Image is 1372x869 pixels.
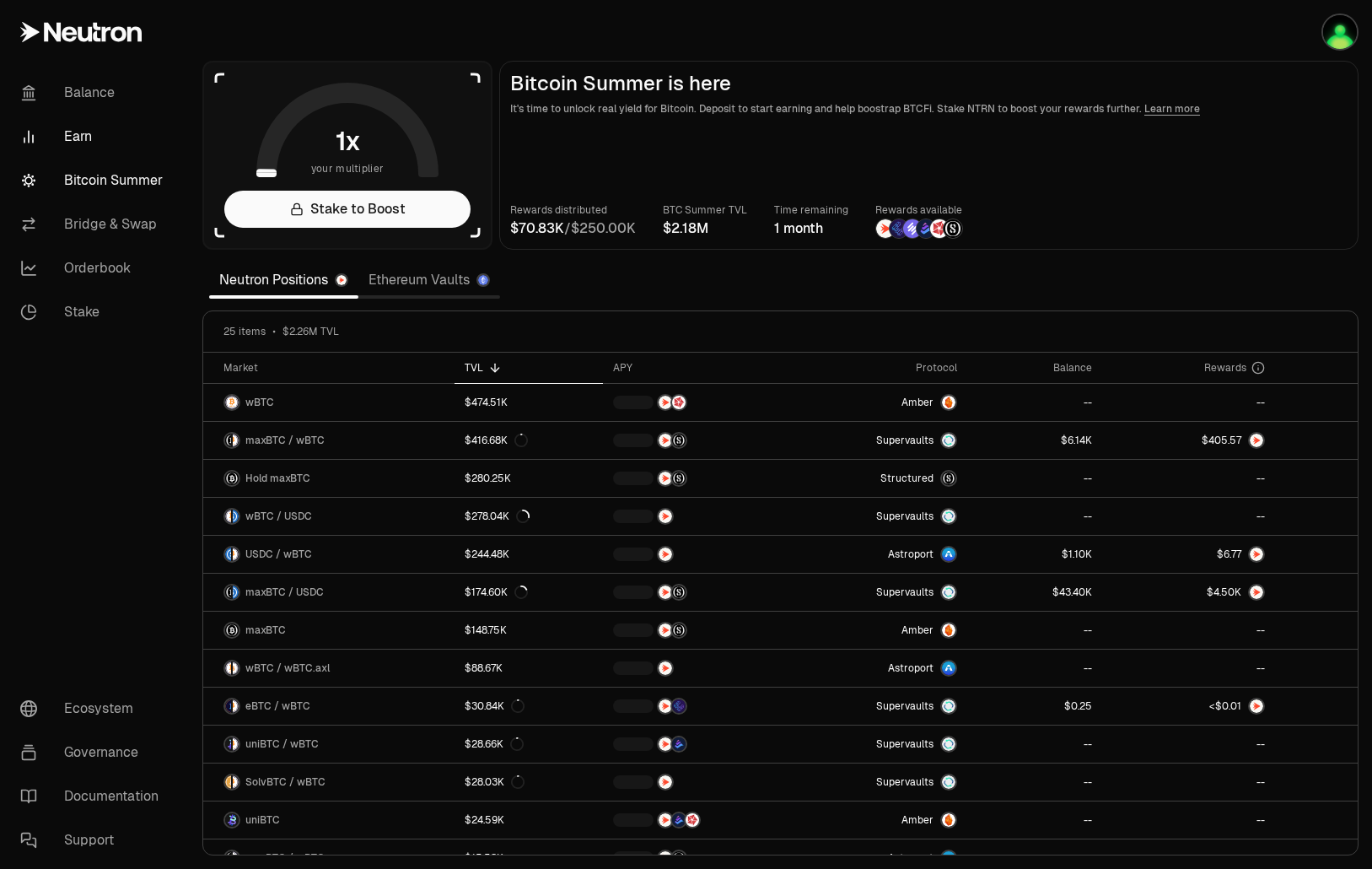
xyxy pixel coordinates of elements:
a: -- [1102,612,1276,649]
span: Amber [901,396,933,409]
a: $30.84K [455,688,603,725]
p: It's time to unlock real yield for Bitcoin. Deposit to start earning and help boostrap BTCFi. Sta... [510,100,1348,117]
span: Supervaults [876,775,933,789]
span: Supervaults [876,434,933,447]
img: maxBTC Logo [225,851,231,865]
a: Documentation [7,775,182,818]
a: -- [967,612,1102,649]
a: wBTC LogoUSDC LogowBTC / USDC [203,498,455,535]
div: $280.25K [465,472,511,485]
a: NTRN [603,498,791,535]
img: maxBTC Logo [225,434,231,447]
img: Supervaults [942,586,955,599]
img: SolvBTC Logo [225,775,231,789]
a: $244.48K [455,536,603,573]
div: $174.60K [465,586,528,599]
a: uniBTC LogouniBTC [203,802,455,839]
a: AmberAmber [791,802,967,839]
span: Hold maxBTC [245,472,310,485]
span: $2.26M TVL [282,325,339,338]
a: Ecosystem [7,687,182,731]
div: $28.66K [465,737,524,751]
img: NTRN [659,813,672,827]
img: wBTC Logo [233,434,239,447]
span: USDC / wBTC [245,548,312,561]
img: USDC Logo [225,548,231,561]
h2: Bitcoin Summer is here [510,72,1348,95]
div: $24.59K [465,813,504,827]
a: SolvBTC LogowBTC LogoSolvBTC / wBTC [203,764,455,801]
img: wBTC Logo [233,548,239,561]
a: NTRNStructured Points [603,422,791,459]
img: EtherFi Points [672,699,686,713]
img: Structured Points [672,851,686,865]
img: wBTC Logo [225,396,239,409]
a: Stake to Boost [224,191,471,228]
a: NTRNStructured Points [603,612,791,649]
a: $148.75K [455,612,603,649]
a: Astroport [791,536,967,573]
img: Ethereum Logo [478,275,488,285]
img: USDC Logo [233,510,239,523]
button: NTRNStructured Points [613,470,781,487]
a: Orderbook [7,246,182,290]
img: NTRN [659,434,672,447]
button: NTRNStructured Points [613,584,781,601]
img: Structured Points [944,219,962,238]
a: NTRNEtherFi Points [603,688,791,725]
span: Supervaults [876,586,933,599]
span: wBTC / wBTC.axl [245,661,330,675]
a: -- [1102,802,1276,839]
img: wBTC Logo [233,737,239,751]
img: NTRN [659,661,672,675]
img: EtherFi Points [890,219,908,238]
a: maxBTC LogowBTC LogomaxBTC / wBTC [203,422,455,459]
img: eBTC Logo [225,699,231,713]
img: NTRN [659,396,672,409]
a: -- [1102,460,1276,497]
a: NTRN [603,764,791,801]
a: NTRN Logo [1102,536,1276,573]
button: NTRNStructured Points [613,622,781,639]
div: Balance [977,361,1092,375]
span: uniBTC [245,813,280,827]
a: $28.03K [455,764,603,801]
a: Stake [7,290,182,334]
button: NTRNStructured Points [613,432,781,449]
p: BTC Summer TVL [663,202,747,219]
span: Astroport [888,548,933,561]
a: Ethereum Vaults [358,263,500,297]
a: $474.51K [455,384,603,421]
span: maxBTC / wBTC [245,434,325,447]
a: $174.60K [455,574,603,611]
a: NTRN Logo [1102,422,1276,459]
img: Neutron Logo [336,275,347,285]
img: wBTC Logo [233,699,239,713]
button: NTRN [613,660,781,677]
span: uniBTC / wBTC [245,737,319,751]
a: SupervaultsSupervaults [791,498,967,535]
a: Learn more [1144,102,1200,116]
span: Astroport [888,851,933,865]
a: StructuredmaxBTC [791,460,967,497]
a: $416.68K [455,422,603,459]
img: USDC Logo [233,586,239,599]
img: Oldbloom [1323,15,1357,49]
a: NTRNStructured Points [603,460,791,497]
img: wBTC Logo [225,661,231,675]
a: Earn [7,115,182,159]
img: Mars Fragments [686,813,699,827]
div: $244.48K [465,548,509,561]
p: Time remaining [774,202,848,219]
img: NTRN [659,510,672,523]
button: NTRN [613,508,781,525]
a: eBTC LogowBTC LogoeBTC / wBTC [203,688,455,725]
a: $28.66K [455,726,603,763]
a: Astroport [791,650,967,687]
div: $148.75K [465,623,507,637]
button: NTRN [613,546,781,563]
a: -- [1102,384,1276,421]
a: NTRN [603,536,791,573]
a: -- [967,498,1102,535]
img: Solv Points [903,219,922,238]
